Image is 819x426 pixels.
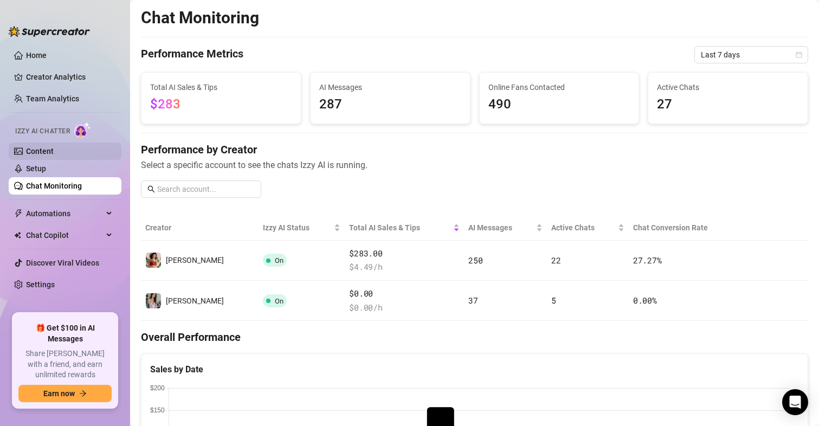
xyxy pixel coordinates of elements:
span: $283 [150,96,180,112]
a: Setup [26,164,46,173]
span: Chat Copilot [26,227,103,244]
span: search [147,185,155,193]
span: calendar [796,51,802,58]
img: maki [146,253,161,268]
span: [PERSON_NAME] [166,296,224,305]
a: Home [26,51,47,60]
th: AI Messages [464,215,546,241]
h4: Performance by Creator [141,142,808,157]
th: Creator [141,215,259,241]
img: AI Chatter [74,122,91,138]
span: Online Fans Contacted [488,81,630,93]
span: 490 [488,94,630,115]
span: $283.00 [349,247,460,260]
span: 287 [319,94,461,115]
span: [PERSON_NAME] [166,256,224,264]
img: Maki [146,293,161,308]
th: Total AI Sales & Tips [345,215,464,241]
img: Chat Copilot [14,231,21,239]
img: logo-BBDzfeDw.svg [9,26,90,37]
span: Active Chats [551,222,616,234]
span: 22 [551,255,560,266]
span: On [275,256,283,264]
span: On [275,297,283,305]
h4: Overall Performance [141,330,808,345]
span: $ 0.00 /h [349,301,460,314]
span: 37 [468,295,478,306]
span: AI Messages [319,81,461,93]
span: Total AI Sales & Tips [150,81,292,93]
span: Total AI Sales & Tips [349,222,451,234]
span: 250 [468,255,482,266]
a: Team Analytics [26,94,79,103]
a: Settings [26,280,55,289]
span: thunderbolt [14,209,23,218]
span: $0.00 [349,287,460,300]
span: Active Chats [657,81,799,93]
th: Chat Conversion Rate [629,215,741,241]
span: AI Messages [468,222,533,234]
span: Share [PERSON_NAME] with a friend, and earn unlimited rewards [18,348,112,380]
div: Open Intercom Messenger [782,389,808,415]
span: 27.27 % [633,255,661,266]
span: Last 7 days [701,47,802,63]
button: Earn nowarrow-right [18,385,112,402]
span: arrow-right [79,390,87,397]
span: 27 [657,94,799,115]
a: Content [26,147,54,156]
span: 5 [551,295,556,306]
span: Earn now [43,389,75,398]
span: $ 4.49 /h [349,261,460,274]
h4: Performance Metrics [141,46,243,63]
div: Sales by Date [150,363,799,376]
a: Creator Analytics [26,68,113,86]
span: 0.00 % [633,295,657,306]
th: Izzy AI Status [259,215,345,241]
a: Chat Monitoring [26,182,82,190]
span: Select a specific account to see the chats Izzy AI is running. [141,158,808,172]
a: Discover Viral Videos [26,259,99,267]
span: Izzy AI Status [263,222,332,234]
span: Izzy AI Chatter [15,126,70,137]
span: 🎁 Get $100 in AI Messages [18,323,112,344]
input: Search account... [157,183,255,195]
th: Active Chats [547,215,629,241]
span: Automations [26,205,103,222]
h2: Chat Monitoring [141,8,259,28]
